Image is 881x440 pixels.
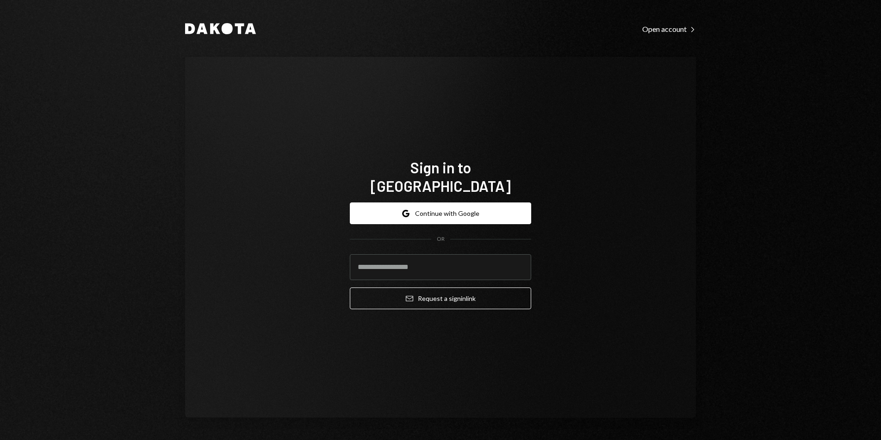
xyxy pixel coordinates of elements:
[350,202,531,224] button: Continue with Google
[642,24,696,34] a: Open account
[642,24,696,34] div: Open account
[350,287,531,309] button: Request a signinlink
[437,235,445,243] div: OR
[350,158,531,195] h1: Sign in to [GEOGRAPHIC_DATA]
